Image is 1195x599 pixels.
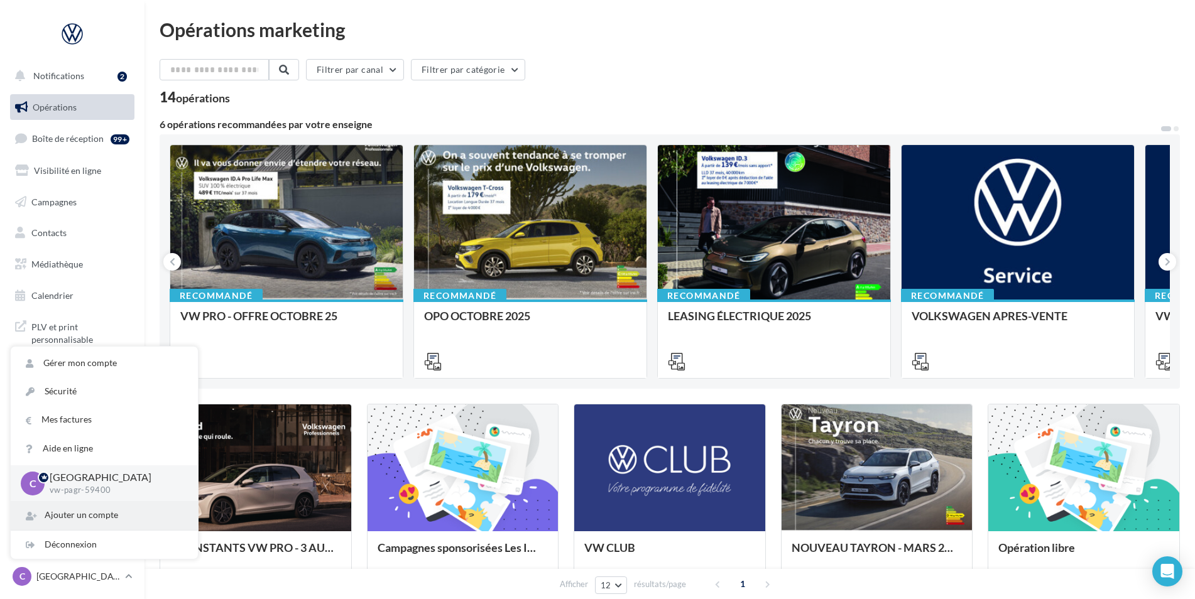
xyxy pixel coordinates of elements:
[33,102,77,112] span: Opérations
[1152,556,1182,586] div: Open Intercom Messenger
[180,310,393,335] div: VW PRO - OFFRE OCTOBRE 25
[160,119,1160,129] div: 6 opérations recommandées par votre enseigne
[8,313,137,350] a: PLV et print personnalisable
[411,59,525,80] button: Filtrer par catégorie
[998,541,1169,566] div: Opération libre
[378,541,548,566] div: Campagnes sponsorisées Les Instants VW Octobre
[31,227,67,238] span: Contacts
[32,133,104,144] span: Boîte de réception
[50,485,178,496] p: vw-pagr-59400
[8,158,137,184] a: Visibilité en ligne
[668,310,880,335] div: LEASING ÉLECTRIQUE 2025
[657,289,750,303] div: Recommandé
[8,125,137,152] a: Boîte de réception99+
[584,541,755,566] div: VW CLUB
[601,580,611,590] span: 12
[33,70,84,81] span: Notifications
[176,92,230,104] div: opérations
[117,72,127,82] div: 2
[912,310,1124,335] div: VOLKSWAGEN APRES-VENTE
[733,574,753,594] span: 1
[30,476,36,490] span: C
[8,189,137,215] a: Campagnes
[31,290,74,301] span: Calendrier
[634,578,686,590] span: résultats/page
[50,470,178,485] p: [GEOGRAPHIC_DATA]
[31,318,129,345] span: PLV et print personnalisable
[560,578,588,590] span: Afficher
[8,355,137,392] a: Campagnes DataOnDemand
[424,310,636,335] div: OPO OCTOBRE 2025
[8,251,137,278] a: Médiathèque
[170,541,341,566] div: LES INSTANTS VW PRO - 3 AU [DATE]
[306,59,404,80] button: Filtrer par canal
[8,220,137,246] a: Contacts
[901,289,994,303] div: Recommandé
[36,570,120,583] p: [GEOGRAPHIC_DATA]
[11,434,198,463] a: Aide en ligne
[31,196,77,207] span: Campagnes
[10,564,134,588] a: C [GEOGRAPHIC_DATA]
[595,576,627,594] button: 12
[160,90,230,104] div: 14
[11,406,198,434] a: Mes factures
[8,94,137,121] a: Opérations
[34,165,101,176] span: Visibilité en ligne
[11,349,198,377] a: Gérer mon compte
[111,134,129,144] div: 99+
[31,259,83,269] span: Médiathèque
[160,20,1180,39] div: Opérations marketing
[792,541,963,566] div: NOUVEAU TAYRON - MARS 2025
[19,570,25,583] span: C
[170,289,263,303] div: Recommandé
[11,531,198,559] div: Déconnexion
[413,289,506,303] div: Recommandé
[8,63,132,89] button: Notifications 2
[11,377,198,406] a: Sécurité
[11,501,198,529] div: Ajouter un compte
[8,283,137,309] a: Calendrier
